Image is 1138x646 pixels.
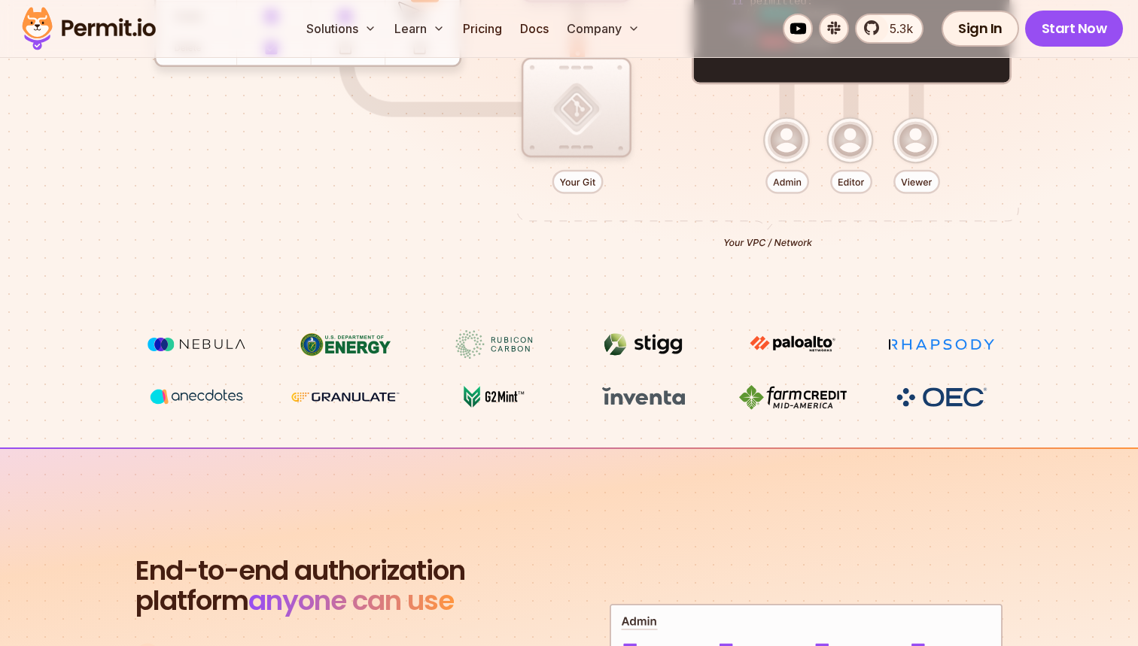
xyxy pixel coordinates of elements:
[893,385,990,409] img: OEC
[457,14,508,44] a: Pricing
[289,383,402,411] img: Granulate
[140,330,253,359] img: Nebula
[881,20,913,38] span: 5.3k
[438,330,551,359] img: Rubicon
[885,330,998,359] img: Rhapsody Health
[15,3,163,54] img: Permit logo
[248,581,454,620] span: anyone can use
[587,330,700,359] img: Stigg
[514,14,555,44] a: Docs
[942,11,1019,47] a: Sign In
[135,556,465,586] span: End-to-end authorization
[300,14,382,44] button: Solutions
[1025,11,1124,47] a: Start Now
[855,14,923,44] a: 5.3k
[388,14,451,44] button: Learn
[135,556,465,616] h2: platform
[736,383,849,411] img: Farm Credit
[561,14,646,44] button: Company
[140,383,253,411] img: vega
[289,330,402,359] img: US department of energy
[438,383,551,411] img: G2mint
[587,383,700,410] img: inventa
[736,330,849,357] img: paloalto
